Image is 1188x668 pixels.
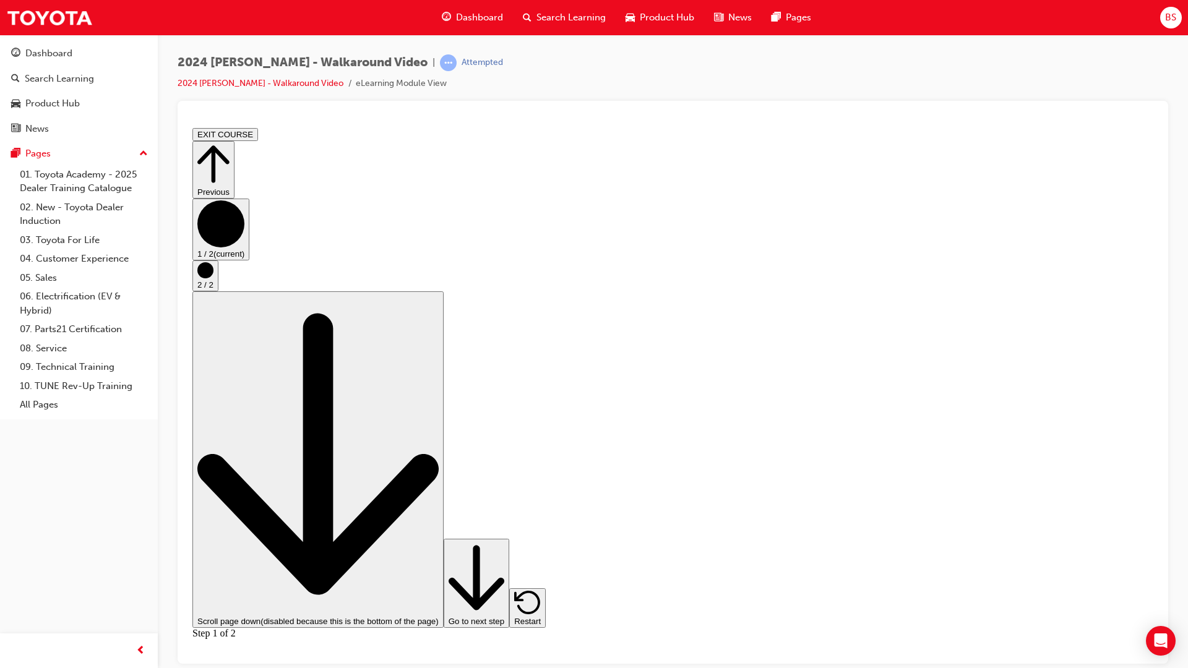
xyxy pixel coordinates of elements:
[432,5,513,30] a: guage-iconDashboard
[5,505,966,516] div: Step 1 of 2
[456,11,503,25] span: Dashboard
[178,56,428,70] span: 2024 [PERSON_NAME] - Walkaround Video
[5,40,153,142] button: DashboardSearch LearningProduct HubNews
[15,377,153,396] a: 10. TUNE Rev-Up Training
[25,46,72,61] div: Dashboard
[10,157,26,166] span: 2 / 2
[10,494,251,503] span: Scroll page down
[11,124,20,135] span: news-icon
[15,198,153,231] a: 02. New - Toyota Dealer Induction
[1160,7,1182,28] button: BS
[15,320,153,339] a: 07. Parts21 Certification
[640,11,694,25] span: Product Hub
[25,147,51,161] div: Pages
[762,5,821,30] a: pages-iconPages
[5,75,62,137] button: 1 / 2(current)
[15,395,153,414] a: All Pages
[616,5,704,30] a: car-iconProduct Hub
[15,358,153,377] a: 09. Technical Training
[25,122,49,136] div: News
[513,5,616,30] a: search-iconSearch Learning
[25,72,94,86] div: Search Learning
[5,92,153,115] a: Product Hub
[5,18,966,505] div: Step controls
[15,339,153,358] a: 08. Service
[178,78,343,88] a: 2024 [PERSON_NAME] - Walkaround Video
[1146,626,1176,656] div: Open Intercom Messenger
[704,5,762,30] a: news-iconNews
[15,287,153,320] a: 06. Electrification (EV & Hybrid)
[136,643,145,659] span: prev-icon
[786,11,811,25] span: Pages
[523,10,532,25] span: search-icon
[1165,11,1176,25] span: BS
[772,10,781,25] span: pages-icon
[5,67,153,90] a: Search Learning
[139,146,148,162] span: up-icon
[728,11,752,25] span: News
[15,268,153,288] a: 05. Sales
[536,11,606,25] span: Search Learning
[626,10,635,25] span: car-icon
[714,10,723,25] span: news-icon
[440,54,457,71] span: learningRecordVerb_ATTEMPT-icon
[25,96,80,111] div: Product Hub
[5,42,153,65] a: Dashboard
[5,142,153,165] button: Pages
[356,77,447,91] li: eLearning Module View
[11,148,20,160] span: pages-icon
[15,231,153,250] a: 03. Toyota For Life
[5,18,47,75] button: Previous
[5,5,71,18] button: EXIT COURSE
[442,10,451,25] span: guage-icon
[5,118,153,140] a: News
[15,249,153,268] a: 04. Customer Experience
[462,57,503,69] div: Attempted
[11,48,20,59] span: guage-icon
[5,137,31,168] button: 2 / 2
[10,126,26,135] span: 1 / 2
[11,74,20,85] span: search-icon
[433,56,435,70] span: |
[6,4,93,32] img: Trak
[11,98,20,109] span: car-icon
[10,64,42,74] span: Previous
[15,165,153,198] a: 01. Toyota Academy - 2025 Dealer Training Catalogue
